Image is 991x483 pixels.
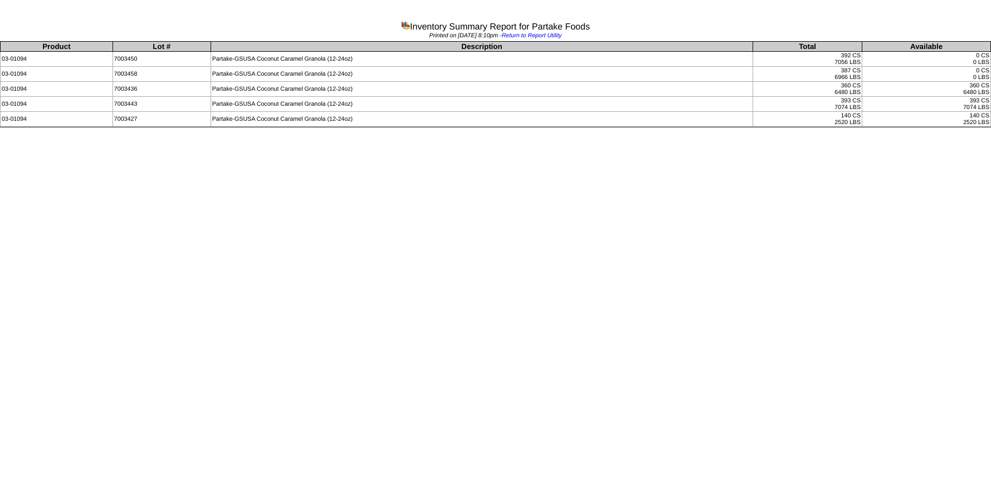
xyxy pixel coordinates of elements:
td: 140 CS 2520 LBS [862,112,991,127]
td: 03-01094 [1,112,113,127]
td: 360 CS 6480 LBS [862,82,991,97]
td: Partake-GSUSA Coconut Caramel Granola (12-24oz) [211,52,753,67]
td: 0 CS 0 LBS [862,52,991,67]
td: Partake-GSUSA Coconut Caramel Granola (12-24oz) [211,97,753,112]
td: 7003458 [113,67,211,82]
td: 03-01094 [1,52,113,67]
td: 03-01094 [1,97,113,112]
th: Product [1,42,113,52]
img: graph.gif [401,21,410,29]
td: 7003427 [113,112,211,127]
td: 360 CS 6480 LBS [753,82,862,97]
td: 0 CS 0 LBS [862,67,991,82]
td: Partake-GSUSA Coconut Caramel Granola (12-24oz) [211,67,753,82]
td: 393 CS 7074 LBS [862,97,991,112]
td: Partake-GSUSA Coconut Caramel Granola (12-24oz) [211,82,753,97]
td: 7003443 [113,97,211,112]
th: Lot # [113,42,211,52]
td: 7003450 [113,52,211,67]
th: Total [753,42,862,52]
td: Partake-GSUSA Coconut Caramel Granola (12-24oz) [211,112,753,127]
td: 03-01094 [1,67,113,82]
td: 7003436 [113,82,211,97]
th: Description [211,42,753,52]
td: 393 CS 7074 LBS [753,97,862,112]
a: Return to Report Utility [502,32,562,39]
td: 392 CS 7056 LBS [753,52,862,67]
th: Available [862,42,991,52]
td: 140 CS 2520 LBS [753,112,862,127]
td: 03-01094 [1,82,113,97]
td: 387 CS 6966 LBS [753,67,862,82]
